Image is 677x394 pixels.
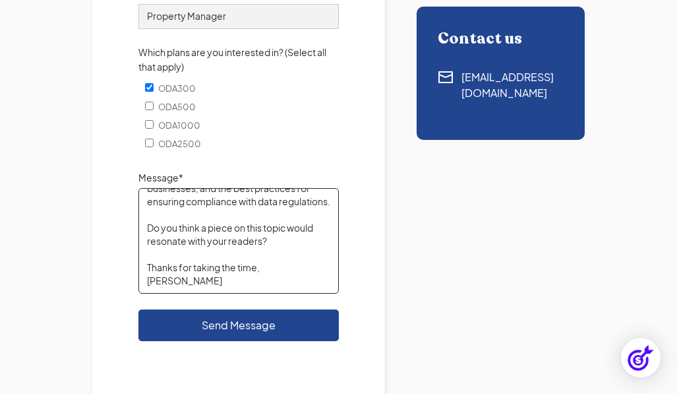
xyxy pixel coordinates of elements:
[438,30,564,48] div: Contact us
[138,310,339,341] input: Send Message
[158,100,196,114] span: ODA500
[145,139,154,147] input: ODA2500
[138,45,339,74] label: Which plans are you interested in? (Select all that apply)
[145,120,154,129] input: ODA1000
[461,69,564,101] div: [EMAIL_ADDRESS][DOMAIN_NAME]
[438,69,564,101] a: Contact using email[EMAIL_ADDRESS][DOMAIN_NAME]
[158,118,200,133] span: ODA1000
[158,81,196,96] span: ODA300
[158,137,201,151] span: ODA2500
[145,83,154,92] input: ODA300
[438,69,454,85] img: Contact using email
[138,170,339,185] label: Message*
[145,102,154,110] input: ODA500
